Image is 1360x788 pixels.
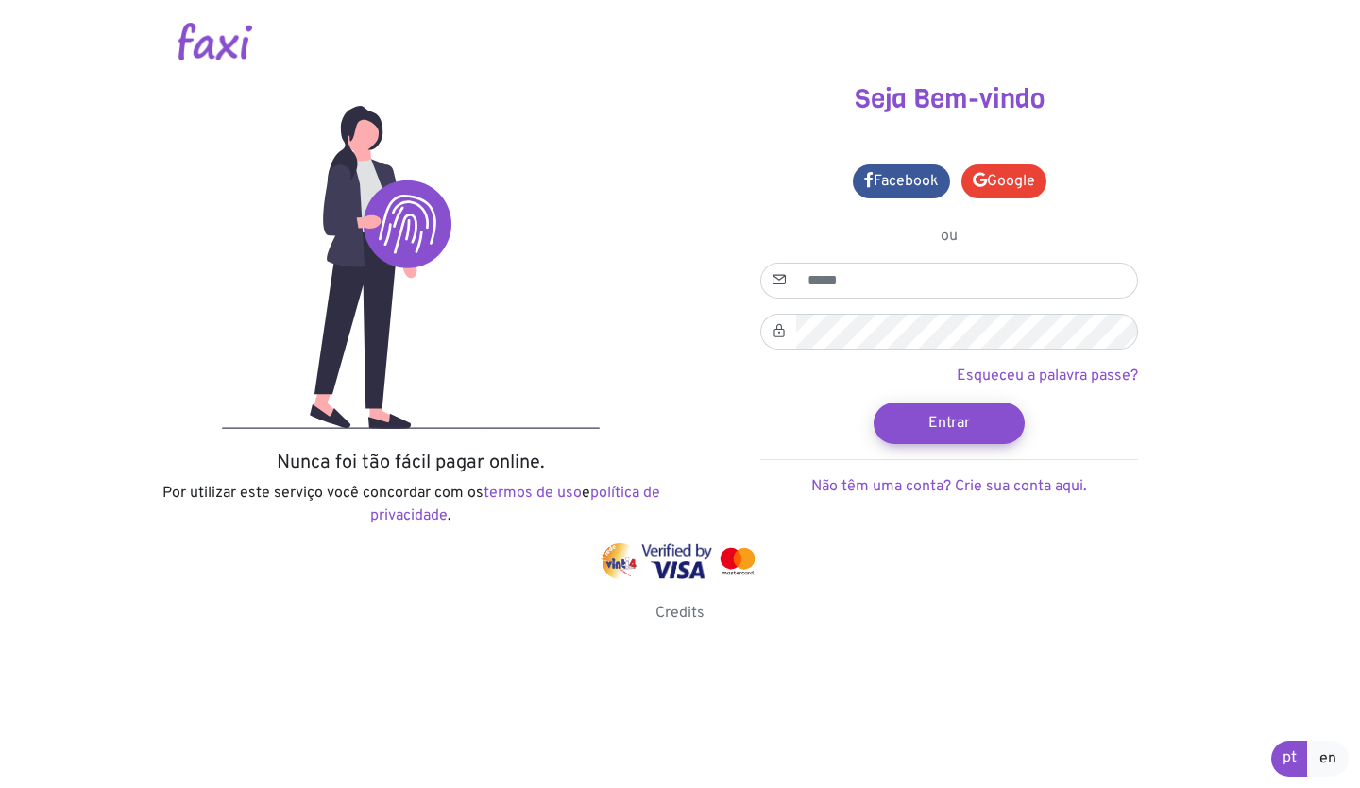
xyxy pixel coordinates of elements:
[1271,741,1308,777] a: pt
[760,225,1138,248] p: ou
[957,367,1138,385] a: Esqueceu a palavra passe?
[1307,741,1349,777] a: en
[853,164,950,198] a: Facebook
[156,452,666,474] h5: Nunca foi tão fácil pagar online.
[156,482,666,527] p: Por utilizar este serviço você concordar com os e .
[716,543,759,579] img: mastercard
[484,484,582,503] a: termos de uso
[601,543,638,579] img: vinti4
[961,164,1046,198] a: Google
[811,477,1087,496] a: Não têm uma conta? Crie sua conta aqui.
[641,543,712,579] img: visa
[874,403,1025,444] button: Entrar
[655,604,705,623] a: Credits
[694,83,1204,115] h3: Seja Bem-vindo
